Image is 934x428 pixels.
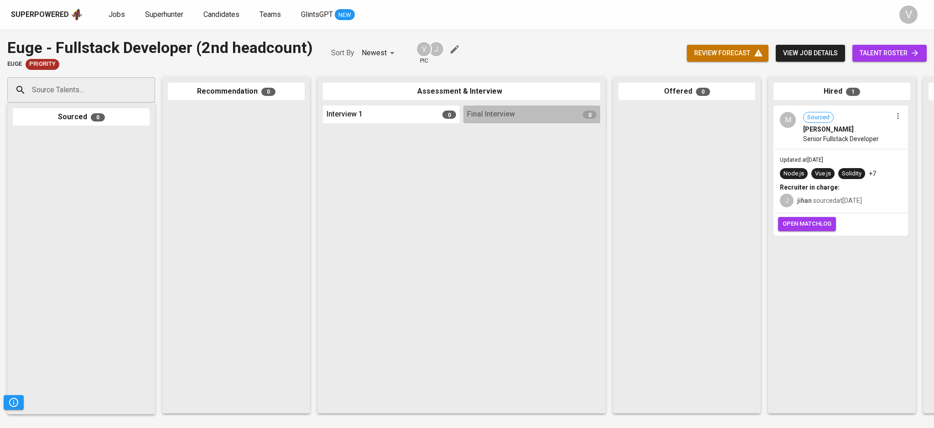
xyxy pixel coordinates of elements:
div: V [899,5,918,24]
span: 0 [442,111,456,119]
a: Teams [259,9,283,21]
div: Offered [618,83,755,100]
span: 0 [91,113,105,122]
span: NEW [335,11,355,20]
div: pic [416,41,432,65]
p: Newest [362,48,387,58]
b: jihan [797,197,812,204]
div: M [780,112,796,128]
span: 0 [696,88,710,96]
span: open matchlog [783,219,831,229]
div: J [428,41,444,57]
a: Superhunter [145,9,185,21]
span: Candidates [203,10,239,19]
p: +7 [869,169,876,178]
button: view job details [776,45,845,62]
button: review forecast [687,45,768,62]
div: Newest [362,45,398,62]
div: Assessment & Interview [323,83,600,100]
div: New Job received from Demand Team [26,59,59,70]
span: Final Interview [467,109,515,120]
button: open matchlog [778,217,836,231]
span: Interview 1 [327,109,363,120]
a: talent roster [852,45,927,62]
a: GlintsGPT NEW [301,9,355,21]
img: app logo [71,8,83,21]
span: review forecast [694,48,761,59]
span: Superhunter [145,10,183,19]
span: [PERSON_NAME] [803,125,854,134]
div: Superpowered [11,10,69,20]
button: Pipeline Triggers [4,395,24,410]
span: sourced at [DATE] [797,197,862,204]
span: Updated at [DATE] [780,157,823,163]
button: Open [150,89,152,91]
div: MSourced[PERSON_NAME]Senior Fullstack DeveloperUpdated at[DATE]Node.jsVue.jsSolidity+7Recruiter i... [773,106,908,236]
a: Superpoweredapp logo [11,8,83,21]
b: Recruiter in charge: [780,184,840,191]
div: Node.js [784,169,804,178]
div: Hired [773,83,910,100]
span: 0 [583,111,597,119]
p: Sort By [331,48,354,58]
span: Senior Fullstack Developer [803,134,879,143]
div: Solidity [842,169,861,178]
span: Jobs [109,10,125,19]
div: Euge - Fullstack Developer (2nd headcount) [7,37,313,59]
div: J [780,194,794,207]
a: Jobs [109,9,127,21]
div: Recommendation [168,83,305,100]
span: view job details [783,48,838,59]
span: Teams [259,10,281,19]
div: V [416,41,432,57]
span: 1 [846,88,860,96]
span: Priority [26,60,59,69]
span: euge [7,60,22,69]
a: Candidates [203,9,241,21]
div: Sourced [13,108,150,126]
span: 0 [261,88,275,96]
div: Vue.js [815,169,831,178]
span: Sourced [804,113,833,122]
span: talent roster [860,48,919,59]
span: GlintsGPT [301,10,333,19]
